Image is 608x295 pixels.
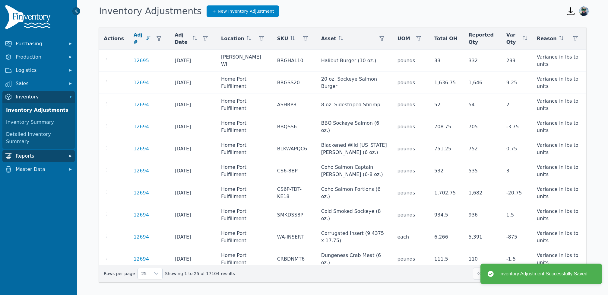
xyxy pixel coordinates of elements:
[2,78,75,90] button: Sales
[134,123,149,130] a: 12694
[429,72,464,94] td: 1,636.75
[429,248,464,270] td: 111.5
[272,116,316,138] td: BBQSS6
[138,268,150,279] span: Rows per page
[316,116,393,138] td: BBQ Sockeye Salmon (6 oz.)
[272,248,316,270] td: CRBDNMT6
[464,248,501,270] td: 110
[532,160,586,182] td: Variance in lbs to units
[2,150,75,162] button: Reports
[134,211,149,219] a: 12694
[502,160,532,182] td: 3
[134,145,149,152] a: 12694
[397,35,410,42] span: UOM
[216,204,272,226] td: Home Port Fulfillment
[579,6,589,16] img: Karina Wright
[429,160,464,182] td: 532
[502,204,532,226] td: 1.5
[221,35,244,42] span: Location
[464,94,501,116] td: 54
[216,50,272,72] td: [PERSON_NAME] WI
[2,64,75,76] button: Logistics
[393,160,430,182] td: pounds
[216,116,272,138] td: Home Port Fulfillment
[321,35,336,42] span: Asset
[393,94,430,116] td: pounds
[532,138,586,160] td: Variance in lbs to units
[207,5,279,17] a: New Inventory Adjustment
[464,160,501,182] td: 535
[170,94,216,116] td: [DATE]
[532,204,586,226] td: Variance in lbs to units
[532,50,586,72] td: Variance in lbs to units
[272,226,316,248] td: WA-INSERT
[216,72,272,94] td: Home Port Fulfillment
[16,53,64,61] span: Production
[502,72,532,94] td: 9.25
[16,152,64,160] span: Reports
[499,270,587,277] div: Inventory Adjustment Successfully Saved
[429,94,464,116] td: 52
[316,182,393,204] td: Coho Salmon Portions (6 oz.)
[502,116,532,138] td: - 3.75
[316,248,393,270] td: Dungeness Crab Meat (6 oz.)
[16,166,64,173] span: Master Data
[537,35,557,42] span: Reason
[393,116,430,138] td: pounds
[464,204,501,226] td: 936
[502,182,532,204] td: - 20.75
[393,72,430,94] td: pounds
[464,138,501,160] td: 752
[134,101,149,108] a: 12694
[2,51,75,63] button: Production
[532,94,586,116] td: Variance in lbs to units
[316,72,393,94] td: 20 oz. Sockeye Salmon Burger
[272,160,316,182] td: CS6-8BP
[16,93,64,101] span: Inventory
[393,138,430,160] td: pounds
[170,72,216,94] td: [DATE]
[216,182,272,204] td: Home Port Fulfillment
[2,163,75,175] button: Master Data
[316,138,393,160] td: Blackened Wild [US_STATE] [PERSON_NAME] (6 oz.)
[429,50,464,72] td: 33
[134,167,149,175] a: 12694
[170,116,216,138] td: [DATE]
[104,35,124,42] span: Actions
[134,189,149,197] a: 12694
[272,72,316,94] td: BRGSS20
[218,8,274,14] span: New Inventory Adjustment
[170,226,216,248] td: [DATE]
[170,204,216,226] td: [DATE]
[4,104,74,116] a: Inventory Adjustments
[468,31,496,46] span: Reported Qty
[134,79,149,86] a: 12694
[272,182,316,204] td: CS6P-TDT-KE18
[429,204,464,226] td: 934.5
[2,91,75,103] button: Inventory
[5,5,53,32] img: Finventory
[134,31,144,46] span: Adj #
[170,160,216,182] td: [DATE]
[216,226,272,248] td: Home Port Fulfillment
[393,226,430,248] td: each
[429,116,464,138] td: 708.75
[393,182,430,204] td: pounds
[532,116,586,138] td: Variance in lbs to units
[506,31,521,46] span: Var Qty
[4,116,74,128] a: Inventory Summary
[502,50,532,72] td: 299
[316,226,393,248] td: Corrugated Insert (9.4375 x 17.75)
[429,182,464,204] td: 1,702.75
[532,248,586,270] td: Variance in lbs to units
[170,182,216,204] td: [DATE]
[216,248,272,270] td: Home Port Fulfillment
[170,138,216,160] td: [DATE]
[502,248,532,270] td: - 1.5
[393,204,430,226] td: pounds
[175,31,190,46] span: Adj Date
[134,255,149,263] a: 12694
[272,138,316,160] td: BLKWAPQC6
[16,67,64,74] span: Logistics
[170,248,216,270] td: [DATE]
